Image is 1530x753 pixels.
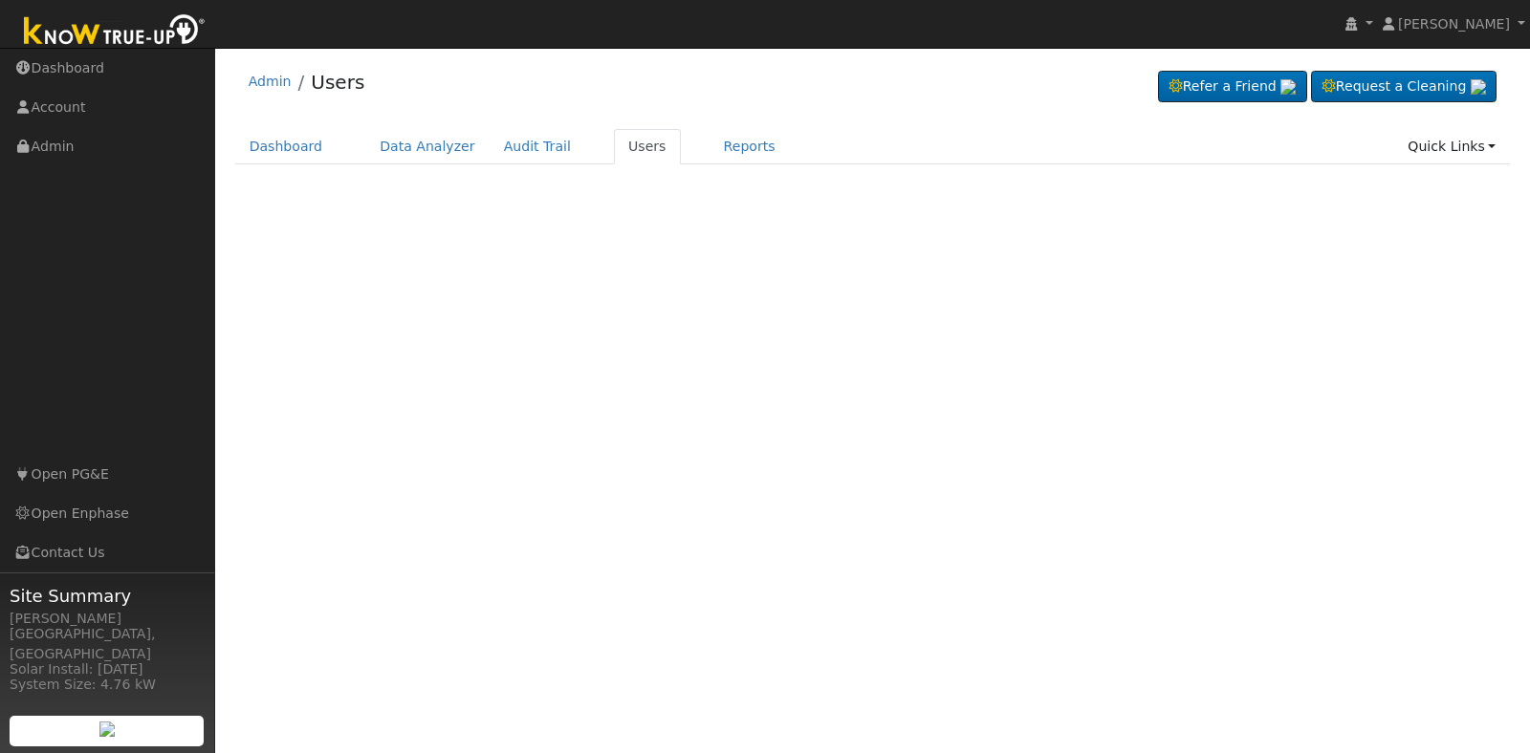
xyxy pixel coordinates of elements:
[10,583,205,609] span: Site Summary
[235,129,338,164] a: Dashboard
[311,71,364,94] a: Users
[710,129,790,164] a: Reports
[1280,79,1296,95] img: retrieve
[10,609,205,629] div: [PERSON_NAME]
[1158,71,1307,103] a: Refer a Friend
[99,721,115,737] img: retrieve
[10,624,205,664] div: [GEOGRAPHIC_DATA], [GEOGRAPHIC_DATA]
[1393,129,1510,164] a: Quick Links
[1471,79,1486,95] img: retrieve
[1398,16,1510,32] span: [PERSON_NAME]
[10,675,205,695] div: System Size: 4.76 kW
[1311,71,1497,103] a: Request a Cleaning
[14,11,215,54] img: Know True-Up
[365,129,490,164] a: Data Analyzer
[249,74,292,89] a: Admin
[10,659,205,679] div: Solar Install: [DATE]
[490,129,585,164] a: Audit Trail
[614,129,681,164] a: Users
